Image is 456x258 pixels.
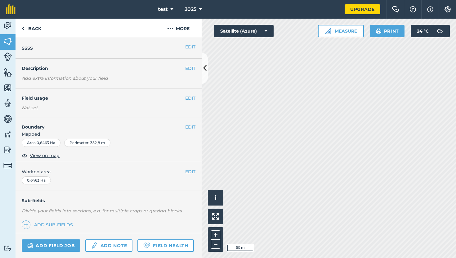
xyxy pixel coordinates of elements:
[91,242,98,249] img: svg+xml;base64,PD94bWwgdmVyc2lvbj0iMS4wIiBlbmNvZGluZz0idXRmLTgiPz4KPCEtLSBHZW5lcmF0b3I6IEFkb2JlIE...
[22,43,33,52] span: ssss
[3,37,12,46] img: svg+xml;base64,PHN2ZyB4bWxucz0iaHR0cDovL3d3dy53My5vcmcvMjAwMC9zdmciIHdpZHRoPSI1NiIgaGVpZ2h0PSI2MC...
[3,130,12,139] img: svg+xml;base64,PD94bWwgdmVyc2lvbj0iMS4wIiBlbmNvZGluZz0idXRmLTgiPz4KPCEtLSBHZW5lcmF0b3I6IEFkb2JlIE...
[211,230,220,240] button: +
[24,221,28,229] img: svg+xml;base64,PHN2ZyB4bWxucz0iaHR0cDovL3d3dy53My5vcmcvMjAwMC9zdmciIHdpZHRoPSIxNCIgaGVpZ2h0PSIyNC...
[137,239,194,252] a: Field Health
[3,114,12,124] img: svg+xml;base64,PD94bWwgdmVyc2lvbj0iMS4wIiBlbmNvZGluZz0idXRmLTgiPz4KPCEtLSBHZW5lcmF0b3I6IEFkb2JlIE...
[22,65,195,72] h4: Description
[16,197,202,204] h4: Sub-fields
[6,4,16,14] img: fieldmargin Logo
[167,25,173,32] img: svg+xml;base64,PHN2ZyB4bWxucz0iaHR0cDovL3d3dy53My5vcmcvMjAwMC9zdmciIHdpZHRoPSIyMCIgaGVpZ2h0PSIyNC...
[3,21,12,30] img: svg+xml;base64,PD94bWwgdmVyc2lvbj0iMS4wIiBlbmNvZGluZz0idXRmLTgiPz4KPCEtLSBHZW5lcmF0b3I6IEFkb2JlIE...
[185,65,195,72] button: EDIT
[434,25,446,37] img: svg+xml;base64,PD94bWwgdmVyc2lvbj0iMS4wIiBlbmNvZGluZz0idXRmLTgiPz4KPCEtLSBHZW5lcmF0b3I6IEFkb2JlIE...
[214,25,274,37] button: Satellite (Azure)
[22,75,108,81] em: Add extra information about your field
[16,19,47,37] a: Back
[444,6,451,12] img: A cog icon
[3,68,12,77] img: svg+xml;base64,PHN2ZyB4bWxucz0iaHR0cDovL3d3dy53My5vcmcvMjAwMC9zdmciIHdpZHRoPSI1NiIgaGVpZ2h0PSI2MC...
[185,95,195,102] button: EDIT
[208,190,223,206] button: i
[22,152,60,159] button: View on map
[85,239,132,252] a: Add note
[325,28,331,34] img: Ruler icon
[22,25,25,32] img: svg+xml;base64,PHN2ZyB4bWxucz0iaHR0cDovL3d3dy53My5vcmcvMjAwMC9zdmciIHdpZHRoPSI5IiBoZWlnaHQ9IjI0Ii...
[318,25,364,37] button: Measure
[27,242,33,249] img: svg+xml;base64,PD94bWwgdmVyc2lvbj0iMS4wIiBlbmNvZGluZz0idXRmLTgiPz4KPCEtLSBHZW5lcmF0b3I6IEFkb2JlIE...
[409,6,417,12] img: A question mark icon
[411,25,450,37] button: 24 °C
[185,6,196,13] span: 2025
[3,99,12,108] img: svg+xml;base64,PD94bWwgdmVyc2lvbj0iMS4wIiBlbmNvZGluZz0idXRmLTgiPz4KPCEtLSBHZW5lcmF0b3I6IEFkb2JlIE...
[185,43,195,50] button: EDIT
[64,139,110,147] div: Perimeter : 352,8 m
[22,152,27,159] img: svg+xml;base64,PHN2ZyB4bWxucz0iaHR0cDovL3d3dy53My5vcmcvMjAwMC9zdmciIHdpZHRoPSIxOCIgaGVpZ2h0PSIyNC...
[417,25,429,37] span: 24 ° C
[22,95,185,102] h4: Field usage
[16,131,202,138] span: Mapped
[185,168,195,175] button: EDIT
[392,6,399,12] img: Two speech bubbles overlapping with the left bubble in the forefront
[427,6,433,13] img: svg+xml;base64,PHN2ZyB4bWxucz0iaHR0cDovL3d3dy53My5vcmcvMjAwMC9zdmciIHdpZHRoPSIxNyIgaGVpZ2h0PSIxNy...
[3,245,12,251] img: svg+xml;base64,PD94bWwgdmVyc2lvbj0iMS4wIiBlbmNvZGluZz0idXRmLTgiPz4KPCEtLSBHZW5lcmF0b3I6IEFkb2JlIE...
[16,117,185,130] h4: Boundary
[212,213,219,220] img: Four arrows, one pointing top left, one top right, one bottom right and the last bottom left
[22,105,195,111] div: Not set
[22,239,80,252] a: Add field job
[3,52,12,61] img: svg+xml;base64,PD94bWwgdmVyc2lvbj0iMS4wIiBlbmNvZGluZz0idXRmLTgiPz4KPCEtLSBHZW5lcmF0b3I6IEFkb2JlIE...
[22,208,182,214] em: Divide your fields into sections, e.g. for multiple crops or grazing blocks
[370,25,405,37] button: Print
[211,240,220,249] button: –
[3,83,12,93] img: svg+xml;base64,PHN2ZyB4bWxucz0iaHR0cDovL3d3dy53My5vcmcvMjAwMC9zdmciIHdpZHRoPSI1NiIgaGVpZ2h0PSI2MC...
[22,139,60,147] div: Area : 0,6463 Ha
[215,194,217,201] span: i
[22,220,75,229] a: Add sub-fields
[155,19,202,37] button: More
[3,161,12,170] img: svg+xml;base64,PD94bWwgdmVyc2lvbj0iMS4wIiBlbmNvZGluZz0idXRmLTgiPz4KPCEtLSBHZW5lcmF0b3I6IEFkb2JlIE...
[376,27,382,35] img: svg+xml;base64,PHN2ZyB4bWxucz0iaHR0cDovL3d3dy53My5vcmcvMjAwMC9zdmciIHdpZHRoPSIxOSIgaGVpZ2h0PSIyNC...
[22,168,195,175] span: Worked area
[30,152,60,159] span: View on map
[185,124,195,130] button: EDIT
[3,145,12,155] img: svg+xml;base64,PD94bWwgdmVyc2lvbj0iMS4wIiBlbmNvZGluZz0idXRmLTgiPz4KPCEtLSBHZW5lcmF0b3I6IEFkb2JlIE...
[22,176,51,184] div: 0,6463 Ha
[345,4,380,14] a: Upgrade
[158,6,168,13] span: test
